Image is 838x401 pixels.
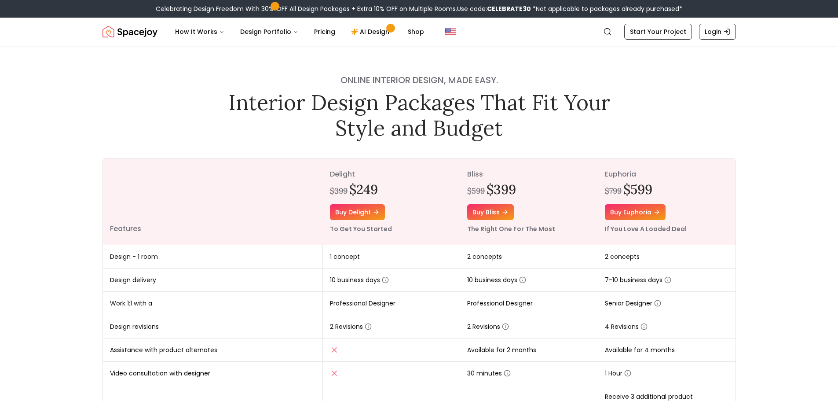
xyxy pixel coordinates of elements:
[605,299,661,308] span: Senior Designer
[605,276,671,284] span: 7-10 business days
[102,18,736,46] nav: Global
[531,4,682,13] span: *Not applicable to packages already purchased*
[103,315,323,338] td: Design revisions
[103,292,323,315] td: Work 1:1 with a
[487,181,516,197] h2: $399
[467,276,526,284] span: 10 business days
[330,204,385,220] a: Buy delight
[330,185,348,197] div: $399
[460,338,598,362] td: Available for 2 months
[467,252,502,261] span: 2 concepts
[349,181,378,197] h2: $249
[605,169,728,180] p: euphoria
[467,299,533,308] span: Professional Designer
[467,169,591,180] p: bliss
[103,362,323,385] td: Video consultation with designer
[330,276,389,284] span: 10 business days
[233,23,305,40] button: Design Portfolio
[445,26,456,37] img: United States
[467,204,514,220] a: Buy bliss
[330,252,360,261] span: 1 concept
[623,181,652,197] h2: $599
[467,224,555,233] small: The Right One For The Most
[605,224,687,233] small: If You Love A Loaded Deal
[103,269,323,292] td: Design delivery
[598,338,736,362] td: Available for 4 months
[307,23,342,40] a: Pricing
[330,299,395,308] span: Professional Designer
[330,169,454,180] p: delight
[605,204,666,220] a: Buy euphoria
[467,369,511,378] span: 30 minutes
[605,185,622,197] div: $799
[605,252,640,261] span: 2 concepts
[699,24,736,40] a: Login
[222,90,616,140] h1: Interior Design Packages That Fit Your Style and Budget
[624,24,692,40] a: Start Your Project
[102,23,157,40] a: Spacejoy
[102,23,157,40] img: Spacejoy Logo
[605,322,648,331] span: 4 Revisions
[103,338,323,362] td: Assistance with product alternates
[330,224,392,233] small: To Get You Started
[103,158,323,245] th: Features
[156,4,682,13] div: Celebrating Design Freedom With 30% OFF All Design Packages + Extra 10% OFF on Multiple Rooms.
[222,74,616,86] h4: Online interior design, made easy.
[467,322,509,331] span: 2 Revisions
[457,4,531,13] span: Use code:
[168,23,431,40] nav: Main
[401,23,431,40] a: Shop
[487,4,531,13] b: CELEBRATE30
[168,23,231,40] button: How It Works
[344,23,399,40] a: AI Design
[467,185,485,197] div: $599
[103,245,323,269] td: Design - 1 room
[605,369,631,378] span: 1 Hour
[330,322,372,331] span: 2 Revisions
